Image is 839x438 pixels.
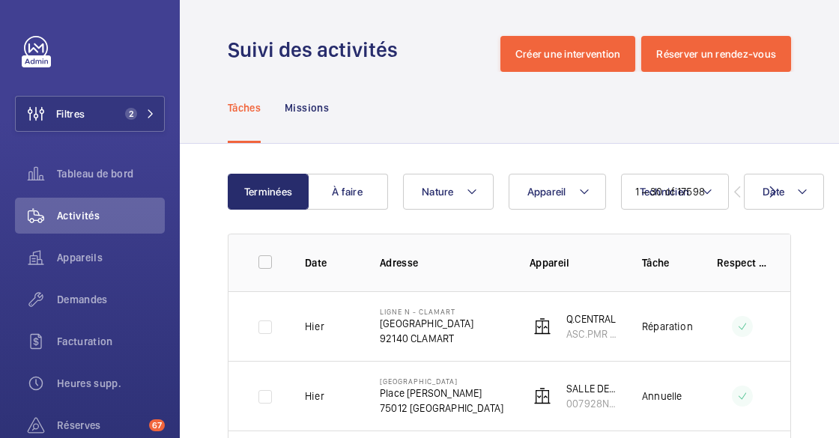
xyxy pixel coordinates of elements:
p: Respect délai [717,255,768,270]
span: Heures supp. [57,376,165,391]
p: [GEOGRAPHIC_DATA] [380,316,473,331]
p: 007928N-A-3-16-0-24 [566,396,618,411]
button: Filtres2 [15,96,165,132]
span: Appareil [527,186,566,198]
p: Ligne N - CLAMART [380,307,473,316]
img: elevator.svg [533,317,551,335]
button: Appareil [509,174,606,210]
p: [GEOGRAPHIC_DATA] [380,377,503,386]
span: Tableau de bord [57,166,165,181]
span: Demandes [57,292,165,307]
span: Appareils [57,250,165,265]
button: À faire [307,174,388,210]
p: Appareil [530,255,618,270]
button: Technicien [621,174,730,210]
p: Hier [305,319,324,334]
p: Adresse [380,255,506,270]
p: 92140 CLAMART [380,331,473,346]
img: elevator.svg [533,387,551,405]
p: Place [PERSON_NAME] [380,386,503,401]
button: Terminées [228,174,309,210]
p: Q.CENTRAL [566,311,618,326]
p: ASC.PMR 4010 [566,326,618,341]
span: Facturation [57,334,165,349]
div: 1 – 30 of 17598 [635,184,705,199]
span: Réserves [57,418,143,433]
p: Missions [285,100,329,115]
p: SALLE DES FRESQUES BÂT A FILE 13/14,SNCF [566,381,618,396]
span: Activités [57,208,165,223]
button: Nature [403,174,494,210]
button: Réserver un rendez-vous [641,36,791,72]
p: Réparation [642,319,693,334]
button: Créer une intervention [500,36,636,72]
p: 75012 [GEOGRAPHIC_DATA] [380,401,503,416]
span: 67 [149,419,165,431]
p: Annuelle [642,389,682,404]
span: 2 [125,108,137,120]
p: Date [305,255,356,270]
span: Nature [422,186,454,198]
p: Tâches [228,100,261,115]
p: Tâche [642,255,693,270]
p: Hier [305,389,324,404]
h1: Suivi des activités [228,36,407,64]
span: Filtres [56,106,85,121]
